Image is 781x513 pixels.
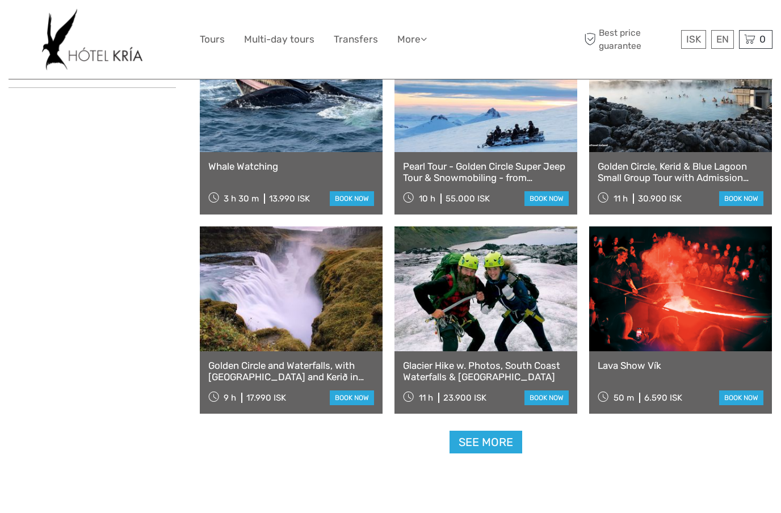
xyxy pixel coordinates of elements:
a: Multi-day tours [244,31,314,48]
a: Golden Circle, Kerid & Blue Lagoon Small Group Tour with Admission Ticket [598,161,763,184]
img: 532-e91e591f-ac1d-45f7-9962-d0f146f45aa0_logo_big.jpg [42,9,142,70]
div: 6.590 ISK [644,393,682,403]
div: 23.900 ISK [443,393,486,403]
div: 13.990 ISK [269,194,310,204]
a: Pearl Tour - Golden Circle Super Jeep Tour & Snowmobiling - from [GEOGRAPHIC_DATA] [403,161,569,184]
div: 17.990 ISK [246,393,286,403]
a: Glacier Hike w. Photos, South Coast Waterfalls & [GEOGRAPHIC_DATA] [403,360,569,383]
a: See more [450,431,522,454]
span: 10 h [419,194,435,204]
span: ISK [686,33,701,45]
a: book now [330,390,374,405]
a: Golden Circle and Waterfalls, with [GEOGRAPHIC_DATA] and Kerið in small group [208,360,374,383]
a: More [397,31,427,48]
a: book now [719,191,763,206]
a: Tours [200,31,225,48]
div: EN [711,30,734,49]
a: book now [330,191,374,206]
button: Open LiveChat chat widget [131,18,144,31]
div: 30.900 ISK [638,194,682,204]
span: 9 h [224,393,236,403]
span: 50 m [614,393,634,403]
a: Transfers [334,31,378,48]
a: Lava Show Vík [598,360,763,371]
a: book now [524,191,569,206]
span: 0 [758,33,767,45]
a: Whale Watching [208,161,374,172]
span: 11 h [419,393,433,403]
a: book now [719,390,763,405]
span: 3 h 30 m [224,194,259,204]
span: Best price guarantee [582,27,679,52]
a: book now [524,390,569,405]
p: We're away right now. Please check back later! [16,20,128,29]
div: 55.000 ISK [446,194,490,204]
span: 11 h [614,194,628,204]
